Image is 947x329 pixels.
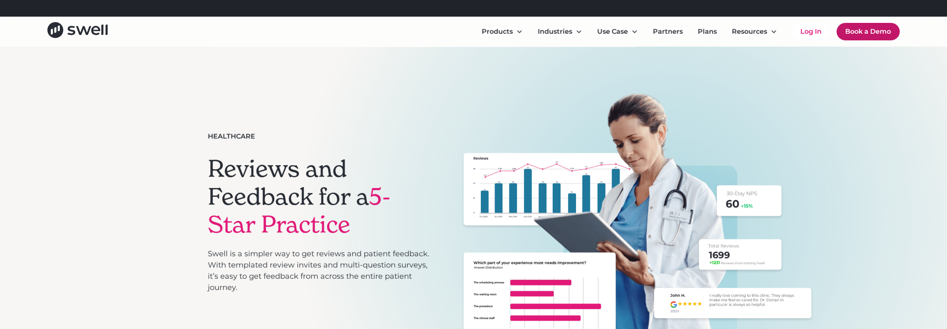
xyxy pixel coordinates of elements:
[725,23,784,40] div: Resources
[208,182,391,239] span: 5-Star Practice
[538,27,572,37] div: Industries
[597,27,628,37] div: Use Case
[208,131,255,141] div: Healthcare
[208,155,431,239] h1: Reviews and Feedback for a
[47,22,108,41] a: home
[732,27,767,37] div: Resources
[482,27,513,37] div: Products
[792,23,830,40] a: Log In
[531,23,589,40] div: Industries
[836,23,900,40] a: Book a Demo
[691,23,723,40] a: Plans
[475,23,529,40] div: Products
[208,248,431,293] p: Swell is a simpler way to get reviews and patient feedback. With templated review invites and mul...
[590,23,644,40] div: Use Case
[646,23,689,40] a: Partners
